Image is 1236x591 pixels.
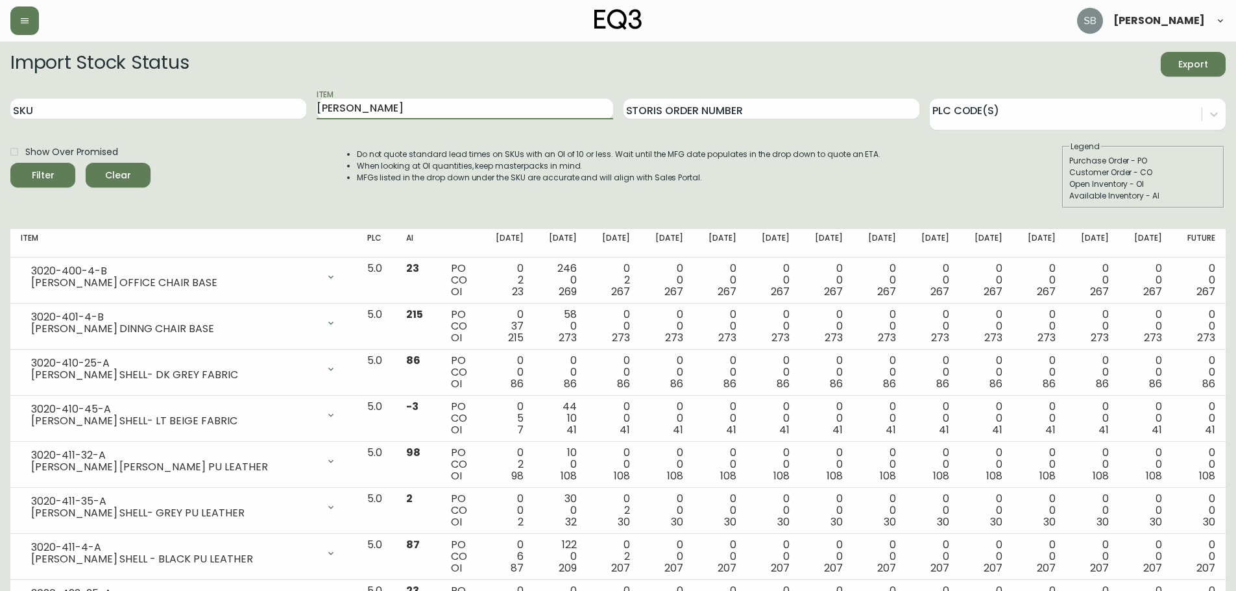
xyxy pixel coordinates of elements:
[864,539,896,574] div: 0 0
[451,355,470,390] div: PO CO
[757,355,790,390] div: 0 0
[451,539,470,574] div: PO CO
[31,461,318,473] div: [PERSON_NAME] [PERSON_NAME] PU LEATHER
[704,447,736,482] div: 0 0
[481,229,534,258] th: [DATE]
[704,309,736,344] div: 0 0
[611,561,630,575] span: 207
[1205,422,1215,437] span: 41
[1045,422,1056,437] span: 41
[10,52,189,77] h2: Import Stock Status
[917,493,949,528] div: 0 0
[1066,229,1119,258] th: [DATE]
[544,539,577,574] div: 122 0
[1183,447,1215,482] div: 0 0
[1130,493,1162,528] div: 0 0
[31,265,318,277] div: 3020-400-4-B
[1090,284,1109,299] span: 267
[718,330,736,345] span: 273
[984,561,1002,575] span: 207
[864,447,896,482] div: 0 0
[990,514,1002,529] span: 30
[931,330,949,345] span: 273
[31,369,318,381] div: [PERSON_NAME] SHELL- DK GREY FABRIC
[21,309,346,337] div: 3020-401-4-B[PERSON_NAME] DINNG CHAIR BASE
[1130,309,1162,344] div: 0 0
[1069,178,1217,190] div: Open Inventory - OI
[1130,263,1162,298] div: 0 0
[451,561,462,575] span: OI
[1171,56,1215,73] span: Export
[598,493,630,528] div: 0 2
[559,561,577,575] span: 209
[757,309,790,344] div: 0 0
[598,263,630,298] div: 0 2
[598,309,630,344] div: 0 0
[1093,468,1109,483] span: 108
[777,376,790,391] span: 86
[864,401,896,436] div: 0 0
[830,376,843,391] span: 86
[406,353,420,368] span: 86
[1076,355,1109,390] div: 0 0
[810,493,843,528] div: 0 0
[451,422,462,437] span: OI
[886,422,896,437] span: 41
[612,330,630,345] span: 273
[1023,539,1056,574] div: 0 0
[936,376,949,391] span: 86
[877,284,896,299] span: 267
[1146,468,1162,483] span: 108
[451,514,462,529] span: OI
[664,284,683,299] span: 267
[561,468,577,483] span: 108
[667,468,683,483] span: 108
[704,263,736,298] div: 0 0
[771,561,790,575] span: 207
[1023,309,1056,344] div: 0 0
[651,309,683,344] div: 0 0
[1069,190,1217,202] div: Available Inventory - AI
[1023,493,1056,528] div: 0 0
[864,355,896,390] div: 0 0
[1043,514,1056,529] span: 30
[508,330,524,345] span: 215
[724,514,736,529] span: 30
[1197,330,1215,345] span: 273
[1172,229,1226,258] th: Future
[1183,355,1215,390] div: 0 0
[406,399,418,414] span: -3
[970,493,1002,528] div: 0 0
[565,514,577,529] span: 32
[614,468,630,483] span: 108
[704,355,736,390] div: 0 0
[1076,493,1109,528] div: 0 0
[970,539,1002,574] div: 0 0
[1069,167,1217,178] div: Customer Order - CO
[587,229,640,258] th: [DATE]
[1096,376,1109,391] span: 86
[1037,284,1056,299] span: 267
[1076,401,1109,436] div: 0 0
[1023,263,1056,298] div: 0 0
[517,422,524,437] span: 7
[810,539,843,574] div: 0 0
[864,493,896,528] div: 0 0
[989,376,1002,391] span: 86
[25,145,118,159] span: Show Over Promised
[720,468,736,483] span: 108
[611,284,630,299] span: 267
[518,514,524,529] span: 2
[357,350,396,396] td: 5.0
[917,263,949,298] div: 0 0
[406,491,413,506] span: 2
[970,355,1002,390] div: 0 0
[451,309,470,344] div: PO CO
[544,447,577,482] div: 10 0
[544,493,577,528] div: 30 0
[598,355,630,390] div: 0 0
[937,514,949,529] span: 30
[31,507,318,519] div: [PERSON_NAME] SHELL- GREY PU LEATHER
[651,263,683,298] div: 0 0
[357,160,881,172] li: When looking at OI quantities, keep masterpacks in mind.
